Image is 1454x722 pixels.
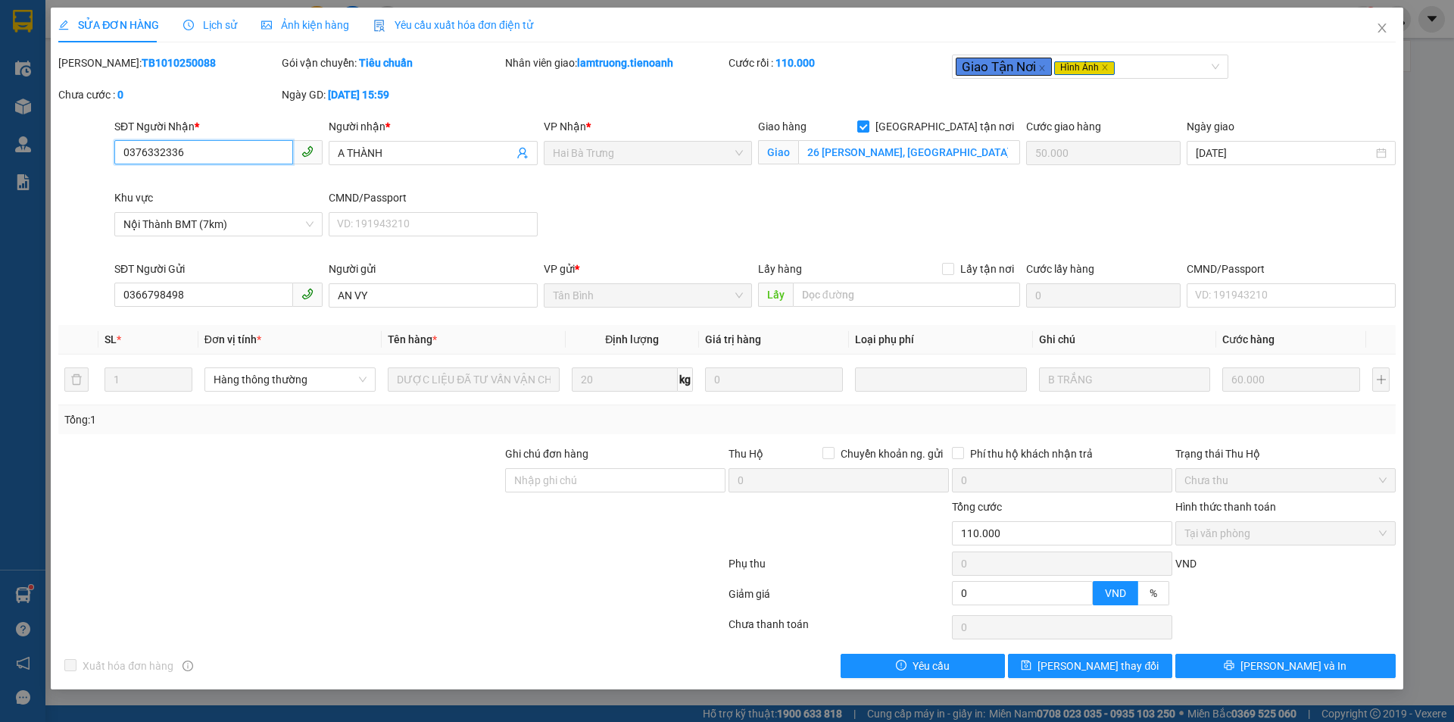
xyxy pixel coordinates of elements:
span: Giao Tận Nơi [956,58,1052,76]
label: Ngày giao [1187,120,1234,133]
th: Ghi chú [1033,325,1216,355]
input: 0 [705,367,843,392]
b: TB1010250088 [142,57,216,69]
span: Giao [758,140,798,164]
span: phone [301,145,314,158]
span: Tại văn phòng [1184,522,1387,545]
b: 110.000 [775,57,815,69]
span: Xuất hóa đơn hàng [76,658,179,674]
div: Giảm giá [727,586,950,612]
b: Tiêu chuẩn [359,57,413,69]
input: Dọc đường [793,283,1020,307]
span: [PERSON_NAME] thay đổi [1037,658,1159,674]
span: edit [58,20,69,30]
span: Lịch sử [183,19,237,31]
button: plus [1372,367,1389,392]
span: Hình Ảnh [1054,61,1115,75]
div: Trạng thái Thu Hộ [1175,445,1396,462]
span: close [1038,64,1046,72]
input: VD: Bàn, Ghế [388,367,559,392]
span: close [1376,22,1388,34]
span: Chuyển khoản ng. gửi [835,445,949,462]
input: Ngày giao [1196,145,1372,161]
div: CMND/Passport [1187,261,1395,277]
span: picture [261,20,272,30]
label: Ghi chú đơn hàng [505,448,588,460]
input: Giao tận nơi [798,140,1020,164]
span: exclamation-circle [896,660,906,672]
span: Thu Hộ [729,448,763,460]
div: Người gửi [329,261,537,277]
input: Ghi Chú [1039,367,1210,392]
div: Tổng: 1 [64,411,561,428]
input: Cước lấy hàng [1026,283,1181,308]
div: Chưa cước : [58,86,279,103]
span: clock-circle [183,20,194,30]
span: Giá trị hàng [705,333,761,345]
div: Khu vực [114,189,323,206]
span: [PERSON_NAME] và In [1240,658,1346,674]
span: Tên hàng [388,333,437,345]
input: Ghi chú đơn hàng [505,468,725,492]
span: user-add [516,147,529,159]
label: Cước giao hàng [1026,120,1101,133]
span: Chưa thu [1184,469,1387,492]
label: Cước lấy hàng [1026,263,1094,275]
span: [GEOGRAPHIC_DATA] tận nơi [869,118,1020,135]
div: [PERSON_NAME]: [58,55,279,71]
label: Hình thức thanh toán [1175,501,1276,513]
b: lamtruong.tienoanh [577,57,673,69]
div: CMND/Passport [329,189,537,206]
span: printer [1224,660,1234,672]
span: Nội Thành BMT (7km) [123,213,314,236]
div: Phụ thu [727,555,950,582]
div: VP gửi [544,261,752,277]
div: SĐT Người Nhận [114,118,323,135]
span: kg [678,367,693,392]
span: VND [1175,558,1197,570]
div: Cước rồi : [729,55,949,71]
span: % [1150,587,1157,599]
span: Giao hàng [758,120,807,133]
span: Lấy tận nơi [954,261,1020,277]
span: VP Nhận [544,120,586,133]
span: Yêu cầu [913,658,950,674]
b: [DATE] 15:59 [328,89,389,101]
span: Ảnh kiện hàng [261,19,349,31]
button: exclamation-circleYêu cầu [841,654,1005,678]
b: 0 [117,89,123,101]
span: close [1101,64,1109,71]
span: Yêu cầu xuất hóa đơn điện tử [373,19,533,31]
div: Người nhận [329,118,537,135]
span: SỬA ĐƠN HÀNG [58,19,159,31]
span: phone [301,288,314,300]
input: 0 [1222,367,1360,392]
span: info-circle [183,661,193,671]
input: Cước giao hàng [1026,141,1181,165]
span: Lấy [758,283,793,307]
span: save [1021,660,1031,672]
div: Nhân viên giao: [505,55,725,71]
span: Tổng cước [952,501,1002,513]
span: Lấy hàng [758,263,802,275]
span: Phí thu hộ khách nhận trả [964,445,1099,462]
span: Hàng thông thường [214,368,367,391]
div: Chưa thanh toán [727,616,950,642]
span: Định lượng [605,333,659,345]
span: Cước hàng [1222,333,1275,345]
div: Ngày GD: [282,86,502,103]
button: delete [64,367,89,392]
span: Hai Bà Trưng [553,142,743,164]
div: Gói vận chuyển: [282,55,502,71]
button: printer[PERSON_NAME] và In [1175,654,1396,678]
span: Đơn vị tính [204,333,261,345]
span: Tân Bình [553,284,743,307]
div: SĐT Người Gửi [114,261,323,277]
span: VND [1105,587,1126,599]
th: Loại phụ phí [849,325,1032,355]
span: SL [105,333,117,345]
img: icon [373,20,385,32]
button: Close [1361,8,1403,50]
button: save[PERSON_NAME] thay đổi [1008,654,1172,678]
